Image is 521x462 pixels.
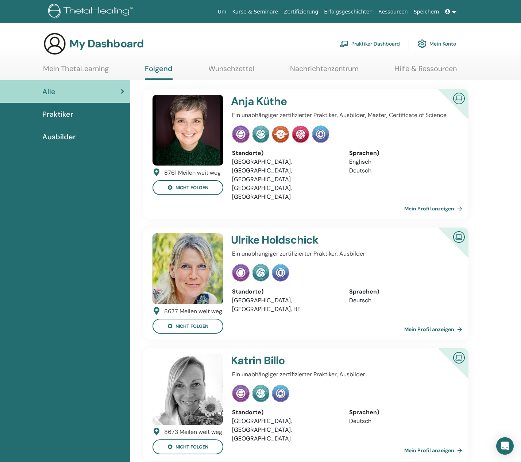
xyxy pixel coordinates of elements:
[232,249,455,258] p: Ein unabhängiger zertifizierter Praktiker, Ausbilder
[164,168,221,177] div: 8761 Meilen weit weg
[232,296,338,314] li: [GEOGRAPHIC_DATA], [GEOGRAPHIC_DATA], HE
[42,131,76,142] span: Ausbilder
[231,95,417,108] h4: Anja Küthe
[404,443,465,458] a: Mein Profil anzeigen
[231,354,417,367] h4: Katrin Billo
[349,158,455,166] li: Englisch
[145,64,173,80] a: Folgend
[340,40,348,47] img: chalkboard-teacher.svg
[232,184,338,201] li: [GEOGRAPHIC_DATA], [GEOGRAPHIC_DATA]
[281,5,321,19] a: Zertifizierung
[232,408,338,417] div: Standorte)
[349,166,455,175] li: Deutsch
[404,201,465,216] a: Mein Profil anzeigen
[153,439,223,454] button: nicht folgen
[48,4,135,20] img: logo.png
[164,428,222,436] div: 8673 Meilen weit weg
[232,158,338,184] li: [GEOGRAPHIC_DATA], [GEOGRAPHIC_DATA], [GEOGRAPHIC_DATA]
[427,89,468,131] div: Zertifizierter Online -Ausbilder
[229,5,281,19] a: Kurse & Seminare
[153,95,223,166] img: default.jpg
[42,86,55,97] span: Alle
[411,5,442,19] a: Speichern
[232,287,338,296] div: Standorte)
[450,228,468,245] img: Zertifizierter Online -Ausbilder
[43,32,66,55] img: generic-user-icon.jpg
[232,417,338,443] li: [GEOGRAPHIC_DATA], [GEOGRAPHIC_DATA], [GEOGRAPHIC_DATA]
[394,64,457,78] a: Hilfe & Ressourcen
[153,319,223,334] button: nicht folgen
[290,64,359,78] a: Nachrichtenzentrum
[496,437,514,455] div: Open Intercom Messenger
[349,408,455,417] div: Sprachen)
[349,149,455,158] div: Sprachen)
[43,64,109,78] a: Mein ThetaLearning
[69,37,144,50] h3: My Dashboard
[153,354,223,425] img: default.jpg
[164,307,222,316] div: 8677 Meilen weit weg
[321,5,375,19] a: Erfolgsgeschichten
[427,228,468,269] div: Zertifizierter Online -Ausbilder
[232,149,338,158] div: Standorte)
[349,287,455,296] div: Sprachen)
[232,370,455,379] p: Ein unabhängiger zertifizierter Praktiker, Ausbilder
[215,5,229,19] a: Um
[404,322,465,337] a: Mein Profil anzeigen
[153,180,223,195] button: nicht folgen
[427,348,468,390] div: Zertifizierter Online -Ausbilder
[349,296,455,305] li: Deutsch
[231,233,417,246] h4: Ulrike Holdschick
[375,5,410,19] a: Ressourcen
[450,90,468,106] img: Zertifizierter Online -Ausbilder
[450,349,468,365] img: Zertifizierter Online -Ausbilder
[418,38,427,50] img: cog.svg
[340,36,400,52] a: Praktiker Dashboard
[349,417,455,426] li: Deutsch
[208,64,254,78] a: Wunschzettel
[153,233,223,304] img: default.jpg
[232,111,455,120] p: Ein unabhängiger zertifizierter Praktiker, Ausbilder, Master, Certificate of Science
[418,36,456,52] a: Mein Konto
[42,109,73,120] span: Praktiker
